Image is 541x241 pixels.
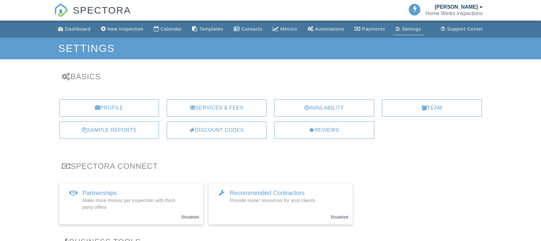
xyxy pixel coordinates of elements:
[435,4,478,10] div: [PERSON_NAME]
[199,26,223,32] div: Templates
[98,23,146,35] a: New Inspection
[54,3,68,17] img: The Best Home Inspection Software - Spectora
[55,23,93,35] a: Dashboard
[352,23,388,35] a: Payments
[425,10,483,17] div: Home Werks Inspections
[59,121,159,139] a: Sample Reports
[231,23,265,35] a: Contacts
[209,183,353,225] a: Recommended Contractors Provide repair resources for your clients Disabled
[62,162,479,170] h3: Spectora Connect
[331,215,348,219] small: Disabled
[274,99,374,117] a: Availability
[151,23,184,35] a: Calendar
[182,215,199,219] small: Disabled
[382,99,482,117] a: Team
[305,23,347,35] a: Automations (Basic)
[270,23,300,35] a: Metrics
[59,99,159,117] a: Profile
[167,99,266,117] a: Services & Fees
[241,26,262,32] div: Contacts
[438,23,486,35] a: Support Center
[73,3,131,17] span: SPECTORA
[59,183,203,225] a: Partnerships Make more money per inspection with third-party offers Disabled
[230,198,315,203] span: Provide repair resources for your clients
[274,121,374,139] a: Reviews
[402,26,421,32] div: Settings
[58,43,483,54] h1: Settings
[82,198,176,210] span: Make more money per inspection with third-party offers
[280,26,297,32] div: Metrics
[315,26,344,32] div: Automations
[54,10,131,22] a: SPECTORA
[82,189,117,196] span: Partnerships
[393,23,424,35] a: Settings
[65,26,90,32] div: Dashboard
[362,26,385,32] div: Payments
[167,121,266,139] a: Discount Codes
[190,23,226,35] a: Templates
[62,72,479,81] h3: Basics
[161,26,182,32] div: Calendar
[230,189,304,196] span: Recommended Contractors
[447,26,483,32] div: Support Center
[107,26,144,32] div: New Inspection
